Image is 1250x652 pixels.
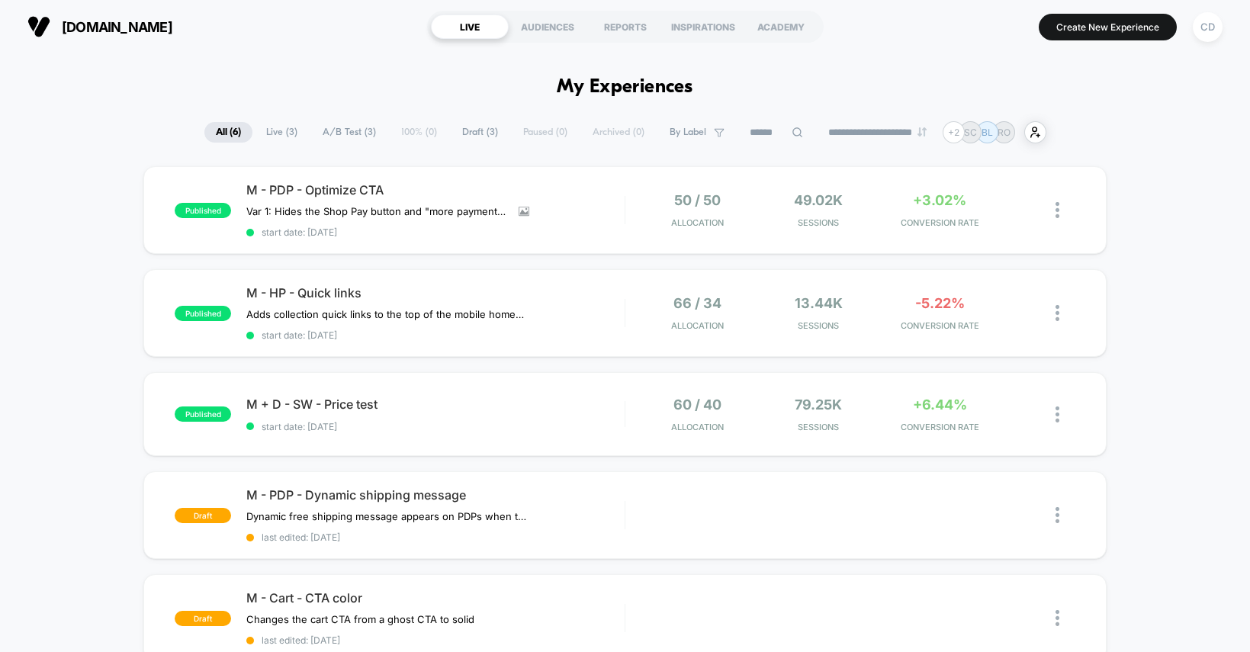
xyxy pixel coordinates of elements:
span: Allocation [671,422,724,432]
span: Allocation [671,217,724,228]
span: All ( 6 ) [204,122,252,143]
span: A/B Test ( 3 ) [311,122,387,143]
span: 50 / 50 [674,192,721,208]
p: RO [998,127,1011,138]
div: + 2 [943,121,965,143]
span: -5.22% [915,295,965,311]
span: [DOMAIN_NAME] [62,19,172,35]
span: start date: [DATE] [246,329,624,341]
h1: My Experiences [557,76,693,98]
img: close [1056,507,1059,523]
span: CONVERSION RATE [883,217,997,228]
span: 79.25k [795,397,842,413]
span: M + D - SW - Price test [246,397,624,412]
div: ACADEMY [742,14,820,39]
span: Sessions [762,320,876,331]
span: published [175,203,231,218]
span: Draft ( 3 ) [451,122,509,143]
span: published [175,406,231,422]
button: Create New Experience [1039,14,1177,40]
span: +3.02% [913,192,966,208]
span: 60 / 40 [673,397,721,413]
span: 66 / 34 [673,295,721,311]
span: Var 1: Hides the Shop Pay button and "more payment options" link on PDPsVar 2: Change the CTA col... [246,205,507,217]
span: M - HP - Quick links [246,285,624,300]
img: Visually logo [27,15,50,38]
span: CONVERSION RATE [883,422,997,432]
span: 13.44k [795,295,843,311]
img: close [1056,305,1059,321]
img: end [917,127,927,137]
img: close [1056,406,1059,422]
span: Allocation [671,320,724,331]
div: REPORTS [586,14,664,39]
div: INSPIRATIONS [664,14,742,39]
span: published [175,306,231,321]
span: By Label [670,127,706,138]
span: Changes the cart CTA from a ghost CTA to solid [246,613,474,625]
img: close [1056,610,1059,626]
span: M - PDP - Optimize CTA [246,182,624,198]
span: last edited: [DATE] [246,532,624,543]
p: SC [964,127,977,138]
span: start date: [DATE] [246,226,624,238]
div: AUDIENCES [509,14,586,39]
img: close [1056,202,1059,218]
span: +6.44% [913,397,967,413]
div: LIVE [431,14,509,39]
span: 49.02k [794,192,843,208]
button: [DOMAIN_NAME] [23,14,177,39]
span: start date: [DATE] [246,421,624,432]
span: Adds collection quick links to the top of the mobile homepage [246,308,529,320]
span: Sessions [762,217,876,228]
span: Sessions [762,422,876,432]
span: last edited: [DATE] [246,634,624,646]
button: CD [1188,11,1227,43]
span: CONVERSION RATE [883,320,997,331]
p: BL [982,127,993,138]
span: Dynamic free shipping message appears on PDPs when the cart is $50+ [246,510,529,522]
span: Live ( 3 ) [255,122,309,143]
span: draft [175,611,231,626]
span: M - Cart - CTA color [246,590,624,605]
div: CD [1193,12,1223,42]
span: M - PDP - Dynamic shipping message [246,487,624,503]
span: draft [175,508,231,523]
